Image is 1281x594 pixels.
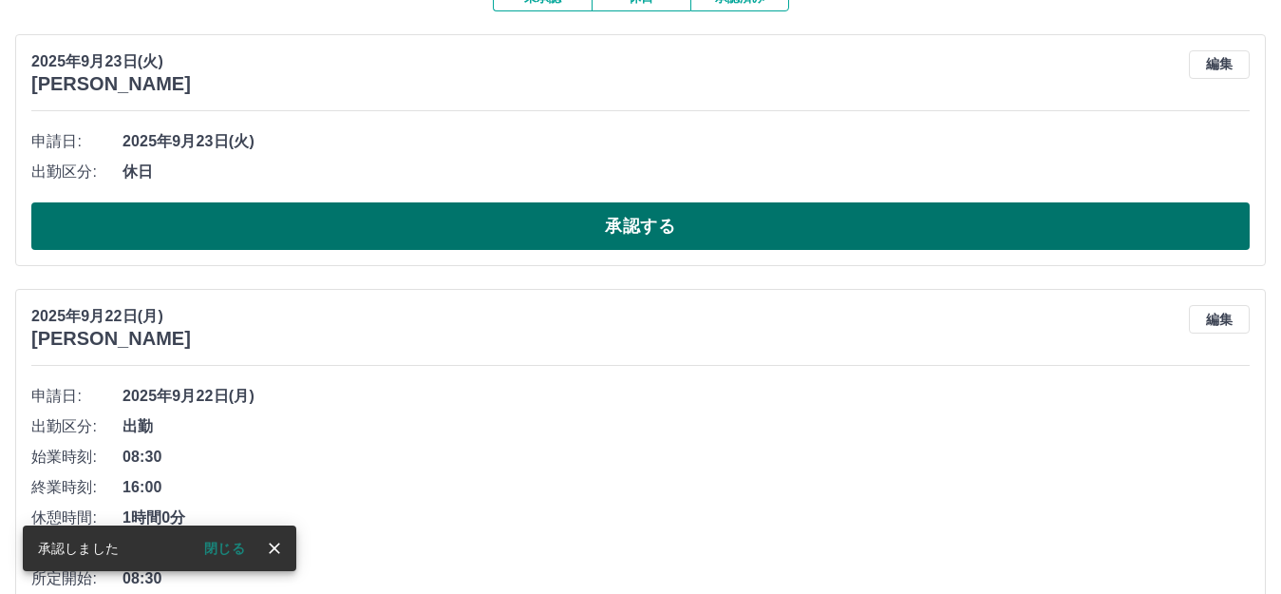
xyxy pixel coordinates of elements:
[31,567,122,590] span: 所定開始:
[1189,50,1250,79] button: 編集
[31,73,191,95] h3: [PERSON_NAME]
[31,161,122,183] span: 出勤区分:
[31,446,122,469] span: 始業時刻:
[122,567,1250,590] span: 08:30
[122,415,1250,438] span: 出勤
[31,476,122,499] span: 終業時刻:
[122,507,1250,529] span: 1時間0分
[31,328,191,350] h3: [PERSON_NAME]
[122,476,1250,499] span: 16:00
[122,385,1250,408] span: 2025年9月22日(月)
[38,531,119,565] div: 承認しました
[31,130,122,153] span: 申請日:
[260,534,289,563] button: close
[31,305,191,328] p: 2025年9月22日(月)
[122,130,1250,153] span: 2025年9月23日(火)
[122,446,1250,469] span: 08:30
[31,385,122,408] span: 申請日:
[31,507,122,529] span: 休憩時間:
[122,161,1250,183] span: 休日
[31,415,122,438] span: 出勤区分:
[1189,305,1250,334] button: 編集
[189,534,260,563] button: 閉じる
[31,50,191,73] p: 2025年9月23日(火)
[31,202,1250,250] button: 承認する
